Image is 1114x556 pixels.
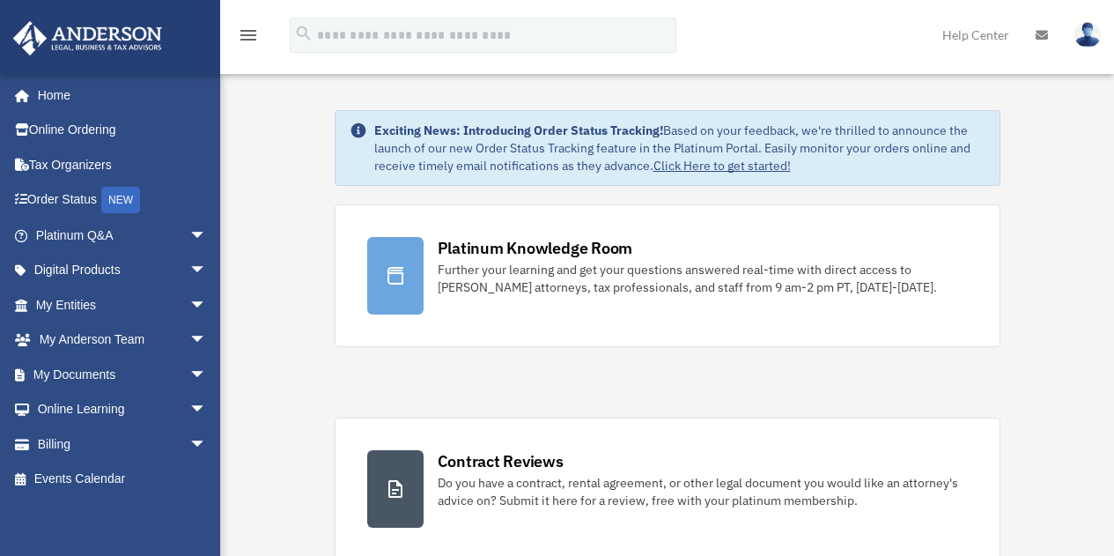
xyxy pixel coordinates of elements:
i: search [294,24,314,43]
span: arrow_drop_down [189,287,225,323]
a: Digital Productsarrow_drop_down [12,253,233,288]
a: Tax Organizers [12,147,233,182]
a: Online Ordering [12,113,233,148]
a: Click Here to get started! [653,158,791,174]
a: Events Calendar [12,462,233,497]
div: Contract Reviews [438,450,564,472]
a: Platinum Knowledge Room Further your learning and get your questions answered real-time with dire... [335,204,1000,347]
a: Home [12,78,225,113]
span: arrow_drop_down [189,357,225,393]
a: Order StatusNEW [12,182,233,219]
div: Platinum Knowledge Room [438,237,633,259]
span: arrow_drop_down [189,426,225,463]
a: menu [238,31,259,46]
div: Do you have a contract, rental agreement, or other legal document you would like an attorney's ad... [438,474,968,509]
i: menu [238,25,259,46]
span: arrow_drop_down [189,218,225,254]
div: Based on your feedback, we're thrilled to announce the launch of our new Order Status Tracking fe... [374,122,985,174]
a: Online Learningarrow_drop_down [12,392,233,427]
img: Anderson Advisors Platinum Portal [8,21,167,56]
a: Platinum Q&Aarrow_drop_down [12,218,233,253]
a: My Documentsarrow_drop_down [12,357,233,392]
span: arrow_drop_down [189,322,225,359]
a: My Anderson Teamarrow_drop_down [12,322,233,358]
div: Further your learning and get your questions answered real-time with direct access to [PERSON_NAM... [438,261,968,296]
strong: Exciting News: Introducing Order Status Tracking! [374,122,663,138]
a: My Entitiesarrow_drop_down [12,287,233,322]
img: User Pic [1074,22,1101,48]
span: arrow_drop_down [189,253,225,289]
div: NEW [101,187,140,213]
span: arrow_drop_down [189,392,225,428]
a: Billingarrow_drop_down [12,426,233,462]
